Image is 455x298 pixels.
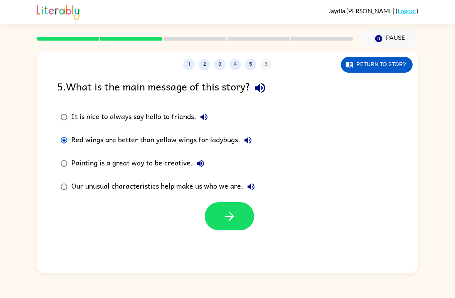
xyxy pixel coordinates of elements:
button: Return to story [341,57,413,73]
div: ( ) [328,7,418,14]
button: Painting is a great way to be creative. [193,156,208,171]
button: 4 [229,59,241,70]
div: Painting is a great way to be creative. [71,156,208,171]
div: It is nice to always say hello to friends. [71,109,212,125]
button: It is nice to always say hello to friends. [196,109,212,125]
button: 3 [214,59,226,70]
button: Pause [362,30,418,48]
div: Red wings are better than yellow wings for ladybugs. [71,133,256,148]
button: 5 [245,59,256,70]
img: Literably [37,3,79,20]
div: 5 . What is the main message of this story? [57,78,398,98]
button: 1 [183,59,195,70]
div: Our unusual characteristics help make us who we are. [71,179,259,194]
button: Our unusual characteristics help make us who we are. [243,179,259,194]
button: 2 [199,59,210,70]
span: Jaydia [PERSON_NAME] [328,7,396,14]
a: Logout [398,7,416,14]
button: Red wings are better than yellow wings for ladybugs. [240,133,256,148]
